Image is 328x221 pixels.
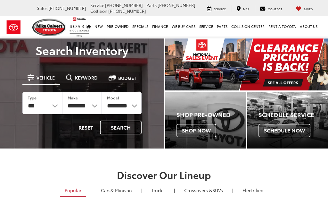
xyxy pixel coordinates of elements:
a: Contact [255,5,287,12]
a: Parts [215,16,229,37]
a: Schedule Service Schedule Now [247,92,328,148]
span: [PHONE_NUMBER] [108,8,146,14]
span: Contact [268,7,282,11]
label: Type [28,95,37,100]
span: Collision [90,8,107,14]
label: Make [68,95,78,100]
span: Budget [118,76,136,80]
li: | [172,187,176,193]
img: Toyota [2,17,26,38]
a: Popular [60,185,86,197]
span: Parts [146,2,157,8]
span: Crossovers & [184,187,212,193]
button: Search [100,121,142,134]
section: Carousel section with vehicle pictures - may contain disclaimers. [165,38,328,90]
span: Keyword [75,75,98,80]
h3: Search Inventory [13,44,151,56]
a: Service [197,16,215,37]
span: [PHONE_NUMBER] [158,2,195,8]
span: Vehicle [37,75,55,80]
h4: Shop Pre-Owned [176,112,246,118]
img: Mike Calvert Toyota [32,19,66,36]
a: Service [202,5,231,12]
span: Shop Now [176,124,216,137]
a: Trucks [147,185,169,196]
span: Service [90,2,104,8]
div: Toyota [247,92,328,148]
h4: Schedule Service [258,112,328,118]
a: WE BUY CARS [170,16,197,37]
a: Map [232,5,254,12]
a: Electrified [238,185,268,196]
a: About Us [298,16,319,37]
li: | [231,187,235,193]
a: New [93,16,105,37]
span: [PHONE_NUMBER] [105,2,143,8]
a: Home [85,16,93,37]
a: Specials [130,16,150,37]
span: Sales [37,5,47,11]
h2: Discover Our Lineup [13,169,315,180]
button: Reset [73,121,99,134]
a: Pre-Owned [105,16,130,37]
a: Cars [96,185,137,196]
span: Schedule Now [258,124,310,137]
a: My Saved Vehicles [291,5,318,12]
a: Collision Center [229,16,266,37]
label: Model [107,95,119,100]
li: | [140,187,144,193]
a: SUVs [179,185,228,196]
a: Shop Pre-Owned Shop Now [165,92,246,148]
li: | [89,187,93,193]
span: Map [243,7,249,11]
span: Service [214,7,226,11]
span: & Minivan [111,187,132,193]
span: Saved [304,7,313,11]
a: Rent a Toyota [266,16,298,37]
a: Finance [150,16,170,37]
div: Toyota [165,92,246,148]
span: [PHONE_NUMBER] [48,5,86,11]
div: carousel slide number 1 of 1 [165,38,328,90]
img: Clearance Pricing Is Back [165,38,328,90]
